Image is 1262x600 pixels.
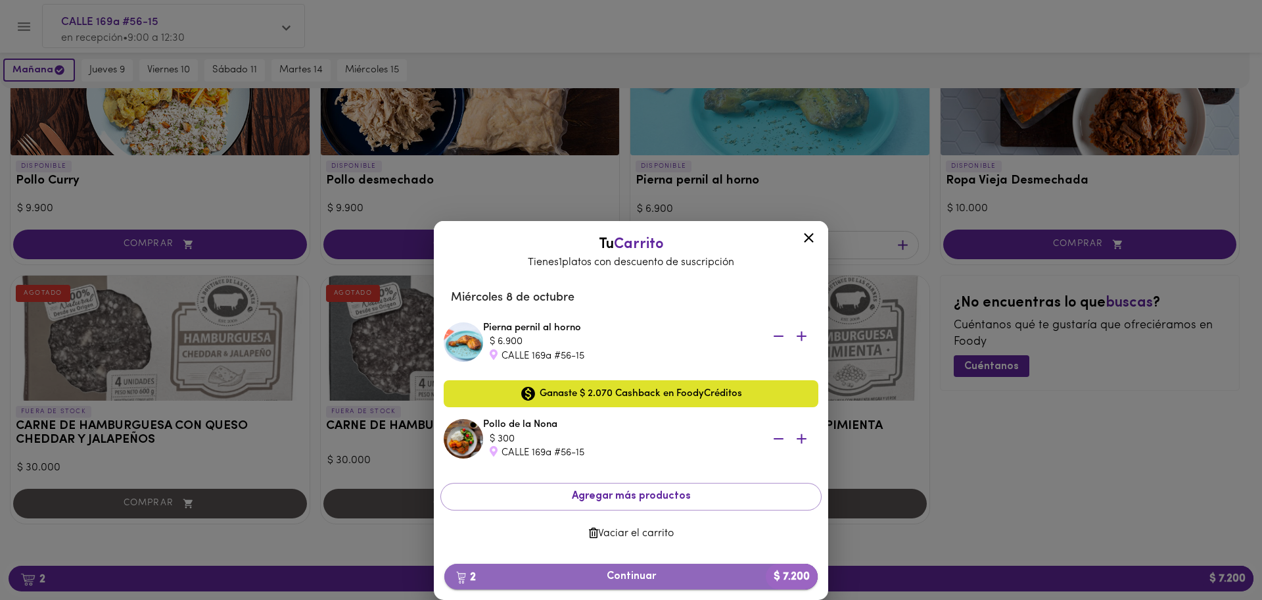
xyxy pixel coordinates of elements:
div: $ 6.900 [490,335,753,349]
span: Continuar [455,570,807,583]
span: Carrito [614,237,664,252]
b: 2 [448,568,484,586]
div: Tu [447,234,815,270]
button: 2Continuar$ 7.200 [444,564,818,589]
div: $ 300 [490,432,753,446]
img: Pierna pernil al horno [444,322,483,362]
img: cart.png [456,571,466,584]
b: $ 7.200 [766,564,818,589]
span: Agregar más productos [452,490,810,503]
div: Pollo de la Nona [483,418,818,460]
img: Pollo de la Nona [444,419,483,459]
iframe: Messagebird Livechat Widget [1186,524,1249,587]
div: CALLE 169a #56-15 [490,446,753,460]
button: Vaciar el carrito [440,521,822,547]
button: Agregar más productos [440,483,822,510]
div: CALLE 169a #56-15 [490,349,753,363]
div: Pierna pernil al horno [483,321,818,363]
div: Ganaste $ 2.070 Cashback en FoodyCréditos [444,380,818,407]
p: Tienes 1 platos con descuento de suscripción [447,255,815,270]
span: Vaciar el carrito [451,528,811,540]
li: Miércoles 8 de octubre [440,282,822,314]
